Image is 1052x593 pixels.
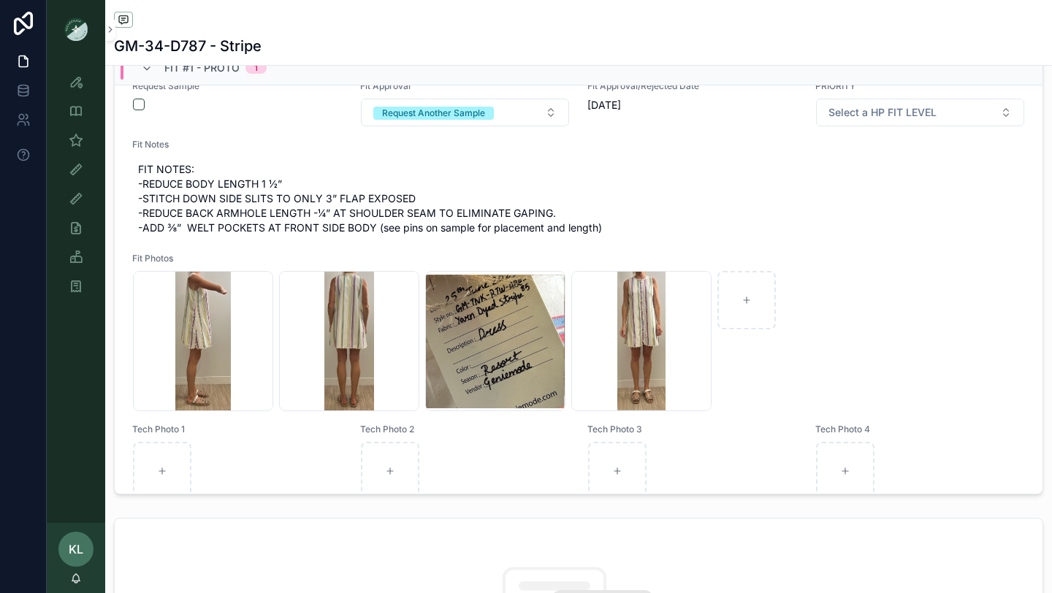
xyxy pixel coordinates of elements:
span: Select a HP FIT LEVEL [828,105,937,120]
span: Request Sample [132,80,343,92]
span: Fit #1 - Proto [164,61,240,75]
div: 1 [254,62,258,74]
span: Tech Photo 2 [360,424,571,435]
span: Tech Photo 3 [587,424,798,435]
span: [DATE] [587,98,798,112]
span: KL [69,540,83,558]
div: Request Another Sample [382,107,485,120]
button: Select Button [361,99,570,126]
span: Fit Approval/Rejected Date [587,80,798,92]
span: FIT NOTES: -REDUCE BODY LENGTH 1 ½” -STITCH DOWN SIDE SLITS TO ONLY 3” FLAP EXPOSED -REDUCE BACK ... [138,162,1019,235]
span: Tech Photo 4 [815,424,1026,435]
span: Fit Photos [132,253,1025,264]
img: App logo [64,18,88,41]
span: Tech Photo 1 [132,424,343,435]
div: scrollable content [47,58,105,318]
button: Select Button [816,99,1025,126]
h1: GM-34-D787 - Stripe [114,36,262,56]
span: PRIORITY [815,80,1026,92]
span: Fit Notes [132,139,1025,150]
span: Fit Approval [360,80,571,92]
